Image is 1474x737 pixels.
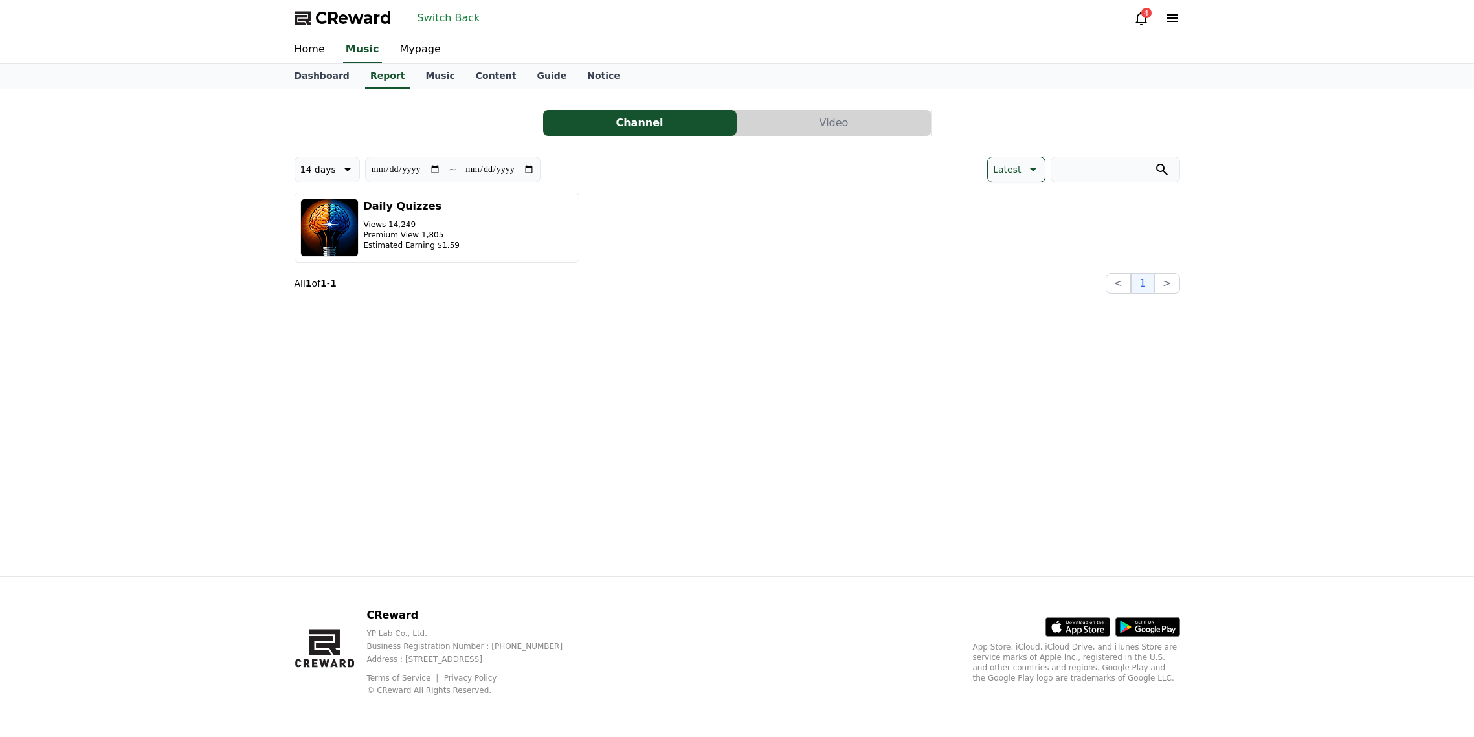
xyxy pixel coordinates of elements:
p: Latest [993,160,1021,179]
p: Business Registration Number : [PHONE_NUMBER] [366,641,583,652]
a: Video [737,110,932,136]
p: Premium View 1,805 [364,230,460,240]
p: App Store, iCloud, iCloud Drive, and iTunes Store are service marks of Apple Inc., registered in ... [973,642,1180,683]
h3: Daily Quizzes [364,199,460,214]
strong: 1 [320,278,327,289]
button: > [1154,273,1179,294]
strong: 1 [330,278,337,289]
button: Channel [543,110,737,136]
p: All of - [295,277,337,290]
a: Report [365,64,410,89]
a: Mypage [390,36,451,63]
a: Dashboard [284,64,360,89]
button: Video [737,110,931,136]
a: Notice [577,64,631,89]
a: Music [343,36,382,63]
a: 4 [1133,10,1149,26]
button: Latest [987,157,1045,182]
a: Guide [526,64,577,89]
p: YP Lab Co., Ltd. [366,628,583,639]
button: 1 [1131,273,1154,294]
p: Address : [STREET_ADDRESS] [366,654,583,665]
p: 14 days [300,160,336,179]
a: Privacy Policy [444,674,497,683]
a: Content [465,64,527,89]
a: Music [415,64,465,89]
a: Terms of Service [366,674,440,683]
img: Daily Quizzes [300,199,359,257]
p: ~ [449,162,457,177]
button: < [1106,273,1131,294]
p: CReward [366,608,583,623]
a: Home [284,36,335,63]
button: 14 days [295,157,360,182]
p: Estimated Earning $1.59 [364,240,460,250]
strong: 1 [306,278,312,289]
p: © CReward All Rights Reserved. [366,685,583,696]
button: Daily Quizzes Views 14,249 Premium View 1,805 Estimated Earning $1.59 [295,193,579,263]
button: Switch Back [412,8,486,28]
span: CReward [315,8,392,28]
div: 4 [1141,8,1152,18]
a: CReward [295,8,392,28]
p: Views 14,249 [364,219,460,230]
